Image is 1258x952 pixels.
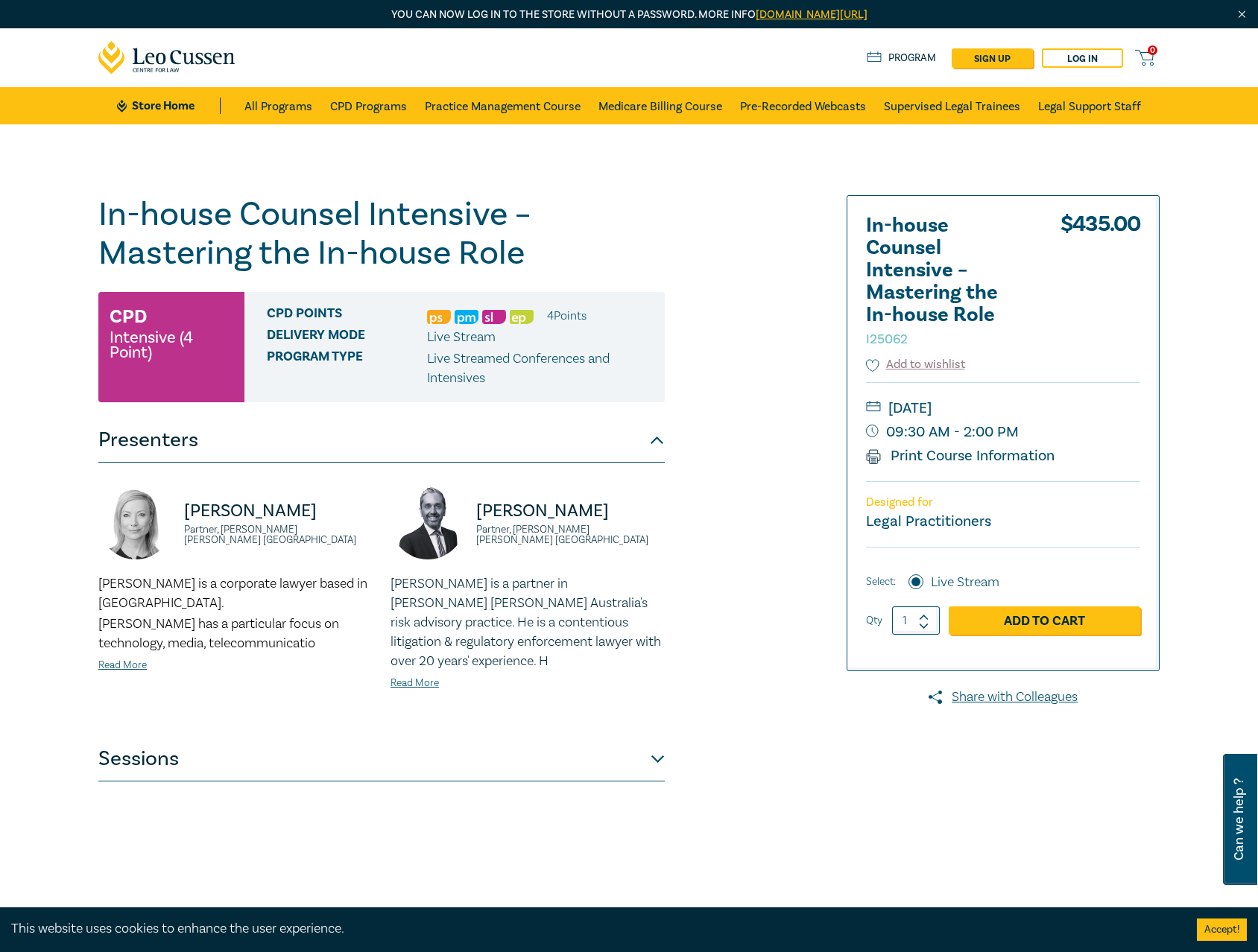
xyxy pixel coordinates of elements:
[267,306,427,326] span: CPD Points
[110,303,147,330] h3: CPD
[866,215,1030,349] h2: In-house Counsel Intensive – Mastering the In-house Role
[952,48,1033,68] a: sign up
[267,349,427,388] span: Program type
[866,446,1055,466] a: Print Course Information
[1232,763,1246,876] span: Can we help ?
[1038,87,1141,124] a: Legal Support Staff
[117,98,221,114] a: Store Home
[184,499,373,523] p: [PERSON_NAME]
[11,919,1175,939] div: This website uses cookies to enhance the user experience.
[476,524,665,545] small: Partner, [PERSON_NAME] [PERSON_NAME] [GEOGRAPHIC_DATA]
[866,495,1140,510] p: Designed for
[547,306,587,326] li: 4 Point s
[510,310,534,324] img: Ethics & Professional Responsibility
[244,87,312,124] a: All Programs
[949,606,1140,635] a: Add to Cart
[1236,8,1248,21] img: Close
[98,659,147,672] a: Read More
[98,195,665,273] h1: In-house Counsel Intensive – Mastering the In-house Role
[866,612,882,629] label: Qty
[867,50,936,66] a: Program
[866,356,965,373] button: Add to wishlist
[98,485,173,559] img: https://s3.ap-southeast-2.amazonaws.com/leo-cussen-store-production-content/Contacts/Lisa%20Fitzg...
[427,329,496,346] span: Live Stream
[866,396,1140,420] small: [DATE]
[756,7,867,22] a: [DOMAIN_NAME][URL]
[98,737,665,781] button: Sessions
[98,575,367,612] span: [PERSON_NAME] is a corporate lawyer based in [GEOGRAPHIC_DATA].
[1061,215,1140,356] div: $ 435.00
[866,331,908,348] small: I25062
[598,87,722,124] a: Medicare Billing Course
[184,524,373,545] small: Partner, [PERSON_NAME] [PERSON_NAME] [GEOGRAPHIC_DATA]
[866,574,896,590] span: Select:
[110,330,233,360] small: Intensive (4 Point)
[267,328,427,347] span: Delivery Mode
[482,310,506,324] img: Substantive Law
[1197,918,1247,941] button: Accept cookies
[425,87,581,124] a: Practice Management Course
[455,310,478,324] img: Practice Management & Business Skills
[1042,48,1123,68] a: Log in
[1148,45,1157,55] span: 0
[391,485,465,559] img: https://s3.ap-southeast-2.amazonaws.com/leo-cussen-store-production-content/Contacts/Rajaee%20Rou...
[330,87,407,124] a: CPD Programs
[931,573,999,592] label: Live Stream
[866,512,991,531] small: Legal Practitioners
[98,418,665,463] button: Presenters
[98,615,339,652] span: [PERSON_NAME] has a particular focus on technology, media, telecommunicatio
[427,349,654,388] p: Live Streamed Conferences and Intensives
[391,574,665,671] p: [PERSON_NAME] is a partner in [PERSON_NAME] [PERSON_NAME] Australia's risk advisory practice. He ...
[98,7,1160,23] p: You can now log in to the store without a password. More info
[427,310,451,324] img: Professional Skills
[884,87,1020,124] a: Supervised Legal Trainees
[866,420,1140,444] small: 09:30 AM - 2:00 PM
[476,499,665,523] p: [PERSON_NAME]
[740,87,866,124] a: Pre-Recorded Webcasts
[847,688,1160,707] a: Share with Colleagues
[892,606,940,635] input: 1
[391,676,439,690] a: Read More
